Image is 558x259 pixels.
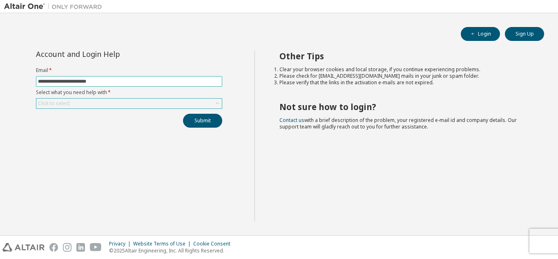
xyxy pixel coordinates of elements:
[279,117,517,130] span: with a brief description of the problem, your registered e-mail id and company details. Our suppo...
[279,101,530,112] h2: Not sure how to login?
[38,100,70,107] div: Click to select
[461,27,500,41] button: Login
[109,247,235,254] p: © 2025 Altair Engineering, Inc. All Rights Reserved.
[90,243,102,252] img: youtube.svg
[279,51,530,61] h2: Other Tips
[505,27,544,41] button: Sign Up
[76,243,85,252] img: linkedin.svg
[49,243,58,252] img: facebook.svg
[279,73,530,79] li: Please check for [EMAIL_ADDRESS][DOMAIN_NAME] mails in your junk or spam folder.
[133,241,193,247] div: Website Terms of Use
[279,66,530,73] li: Clear your browser cookies and local storage, if you continue experiencing problems.
[4,2,106,11] img: Altair One
[2,243,45,252] img: altair_logo.svg
[279,117,304,124] a: Contact us
[109,241,133,247] div: Privacy
[36,67,222,74] label: Email
[183,114,222,128] button: Submit
[36,51,185,57] div: Account and Login Help
[63,243,71,252] img: instagram.svg
[279,79,530,86] li: Please verify that the links in the activation e-mails are not expired.
[193,241,235,247] div: Cookie Consent
[36,89,222,96] label: Select what you need help with
[36,99,222,108] div: Click to select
